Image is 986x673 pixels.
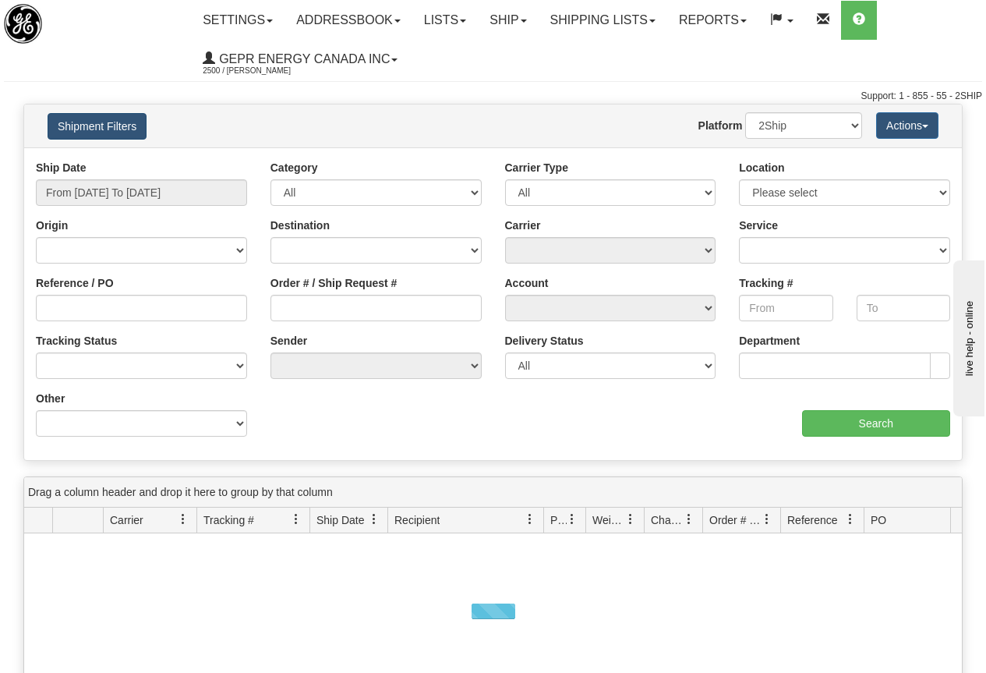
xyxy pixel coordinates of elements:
[478,1,538,40] a: Ship
[592,512,625,528] span: Weight
[505,218,541,233] label: Carrier
[52,508,103,533] th: Press ctrl + space to group
[505,275,549,291] label: Account
[780,508,864,533] th: Press ctrl + space to group
[4,4,42,44] img: logo2500.jpg
[539,1,667,40] a: Shipping lists
[559,506,585,533] a: Packages filter column settings
[316,512,364,528] span: Ship Date
[48,113,147,140] button: Shipment Filters
[837,506,864,533] a: Reference filter column settings
[36,333,117,349] label: Tracking Status
[283,506,309,533] a: Tracking # filter column settings
[864,508,967,533] th: Press ctrl + space to group
[505,333,584,349] label: Delivery Status
[24,477,962,508] div: Drag a column header and drop it here to group by that column
[270,160,318,175] label: Category
[505,160,568,175] label: Carrier Type
[676,506,702,533] a: Charge filter column settings
[36,218,68,233] label: Origin
[698,118,743,133] label: Platform
[196,508,309,533] th: Press ctrl + space to group
[387,508,543,533] th: Press ctrl + space to group
[191,1,284,40] a: Settings
[270,218,330,233] label: Destination
[270,275,398,291] label: Order # / Ship Request #
[412,1,478,40] a: Lists
[802,410,951,437] input: Search
[617,506,644,533] a: Weight filter column settings
[754,506,780,533] a: Order # / Ship Request # filter column settings
[543,508,585,533] th: Press ctrl + space to group
[394,512,440,528] span: Recipient
[284,1,412,40] a: Addressbook
[651,512,684,528] span: Charge
[36,275,114,291] label: Reference / PO
[739,275,793,291] label: Tracking #
[709,512,762,528] span: Order # / Ship Request #
[170,506,196,533] a: Carrier filter column settings
[36,391,65,406] label: Other
[667,1,758,40] a: Reports
[787,512,838,528] span: Reference
[941,506,967,533] a: PO filter column settings
[203,512,254,528] span: Tracking #
[739,333,800,349] label: Department
[361,506,387,533] a: Ship Date filter column settings
[876,112,938,139] button: Actions
[203,63,320,79] span: 2500 / [PERSON_NAME]
[871,512,886,528] span: PO
[950,257,984,416] iframe: chat widget
[739,160,784,175] label: Location
[585,508,644,533] th: Press ctrl + space to group
[4,90,982,103] div: Support: 1 - 855 - 55 - 2SHIP
[309,508,387,533] th: Press ctrl + space to group
[702,508,780,533] th: Press ctrl + space to group
[36,160,87,175] label: Ship Date
[739,218,778,233] label: Service
[857,295,950,321] input: To
[517,506,543,533] a: Recipient filter column settings
[739,295,832,321] input: From
[550,512,567,528] span: Packages
[191,40,409,79] a: GEPR Energy Canada Inc 2500 / [PERSON_NAME]
[215,52,390,66] span: GEPR Energy Canada Inc
[110,512,143,528] span: Carrier
[270,333,307,349] label: Sender
[644,508,702,533] th: Press ctrl + space to group
[103,508,196,533] th: Press ctrl + space to group
[12,13,144,25] div: live help - online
